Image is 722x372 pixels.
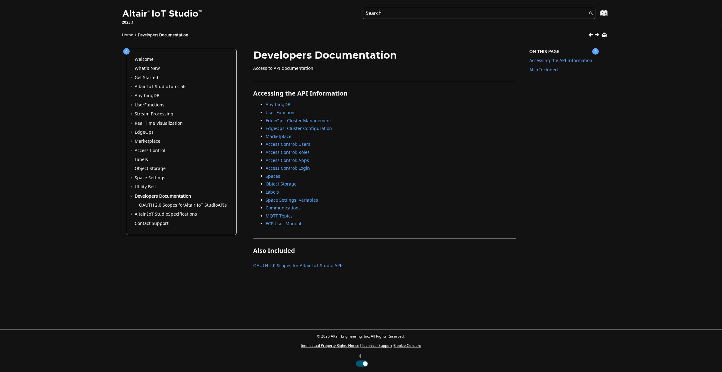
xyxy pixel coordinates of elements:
a: Accessing the API Information [529,57,592,64]
a: Contact Support [135,220,169,227]
a: Access Control: Login [266,165,310,172]
a: User Functions [266,110,297,116]
span: Altair IoT Studio [135,83,168,90]
a: Space Settings [135,175,166,181]
a: What's New [135,65,160,72]
span: Expand Get Started [130,75,135,81]
nav: Table of Contents Container [122,50,241,275]
p: | | [301,343,421,348]
span: Expand Access Control [130,148,135,154]
a: Home [122,32,133,38]
a: Marketplace [266,133,292,140]
a: ECP User Manual [266,221,302,227]
a: Labels [135,156,148,163]
nav: On this page [521,50,600,280]
span: Expand Real Time Visualization [130,120,135,127]
a: Developers Documentation [138,32,189,38]
span: Altair IoT Studio [135,211,168,217]
span: Expand Space Settings [130,175,135,181]
span: Expand Altair IoT StudioSpecifications [130,211,135,217]
span: Altair IoT Studio [185,202,218,208]
a: Access Control: Apps [266,157,309,164]
a: AnythingDB [266,101,291,108]
span: Functions [145,102,165,108]
img: Altair IoT Studio [122,9,204,19]
a: Intellectual Property Rights Notice [301,343,360,348]
button: Toggle publishing table of content [123,48,130,55]
h2: Also Included [253,238,517,257]
a: Altair IoT StudioTutorials [135,83,187,90]
a: Real Time Visualization [135,120,183,127]
a: Stream Processing [135,111,174,117]
div: On this page [529,49,596,55]
p: © 2025 Altair Engineering, Inc. All Rights Reserved. [301,334,421,339]
a: Object Storage [266,181,297,187]
a: Also Included [529,67,558,73]
button: Toggle topic table of content [592,48,599,55]
span: ☾ [359,352,364,361]
a: Labels [266,189,279,195]
a: Communications [266,205,301,211]
a: UserFunctions [135,102,165,108]
span: Expand EdgeOps [130,129,135,136]
span: Expand Marketplace [130,138,135,145]
a: MQTT Topics [266,213,293,219]
a: Object Storage [135,165,166,172]
button: Search [581,8,599,20]
p: 2025.1 [122,20,204,25]
a: EdgeOps [135,129,154,136]
p: Access to API documentation. [253,65,517,72]
a: EdgeOps: Cluster Management [266,118,331,124]
nav: Tools [113,27,609,41]
a: EdgeOps: Cluster Configuration [266,125,332,132]
span: Collapse Developers Documentation [130,193,135,199]
a: Welcome [135,56,154,63]
a: Developers Documentation [135,193,191,199]
a: OAUTH 2.0 Scopes for Altair IoT Studio APIs [253,262,344,269]
a: Access Control [135,147,165,154]
a: AnythingDB [135,92,160,99]
a: Access Control: Roles [266,149,310,156]
nav: Child Links [253,261,510,273]
a: Get Started [135,74,159,81]
span: Expand Utility Belt [130,184,135,190]
a: Marketplace [135,138,161,145]
span: Expand UserFunctions [130,102,135,108]
a: OAUTH 2.0 Scopes forAltair IoT StudioAPIs [139,202,227,208]
a: Cookie Consent [394,343,421,348]
a: Go to index terms page [590,13,604,19]
a: Previous topic: API Inspector [589,32,594,39]
span: Expand Altair IoT StudioTutorials [130,84,135,90]
a: Spaces [266,173,280,180]
a: Utility Belt [135,184,156,190]
button: Print this page [603,31,608,39]
a: Space Settings: Variables [266,197,318,204]
input: Search query [363,8,595,19]
span: Expand Stream Processing [130,111,135,117]
a: Next topic: OAUTH 2.0 Scopes for Altair IoT Studio APIs [595,32,600,39]
span: Expand AnythingDB [130,93,135,99]
a: Technical Support [361,343,392,348]
h1: Developers Documentation [253,50,517,61]
a: Altair IoT StudioSpecifications [135,211,197,217]
ul: Table of Contents [130,56,233,227]
label: Change to dark/light theme [354,352,369,367]
h2: Accessing the API Information [253,81,517,100]
a: Access Control: Users [266,141,311,148]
